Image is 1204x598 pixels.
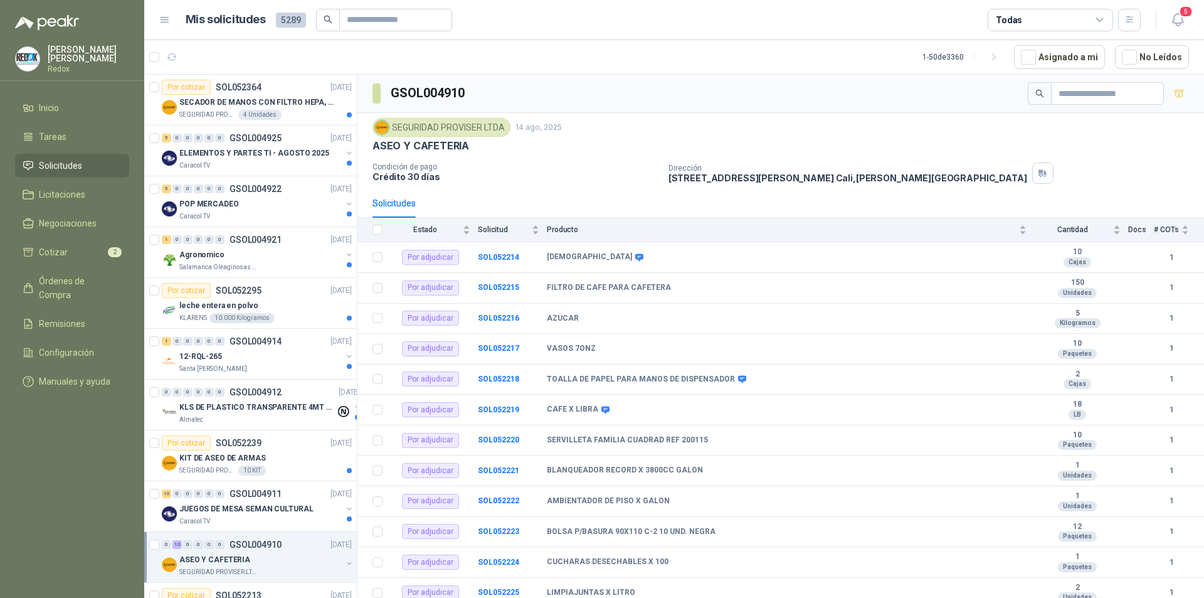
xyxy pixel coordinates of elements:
b: 10 [1034,339,1121,349]
div: 0 [162,540,171,549]
img: Company Logo [162,456,177,471]
p: [DATE] [339,387,360,398]
button: Asignado a mi [1014,45,1105,69]
button: No Leídos [1115,45,1189,69]
div: 0 [183,489,193,498]
p: SOL052295 [216,286,261,295]
div: 0 [194,540,203,549]
div: 0 [183,235,193,244]
div: 0 [194,489,203,498]
p: 12-RQL-265 [179,351,222,363]
p: Salamanca Oleaginosas SAS [179,262,258,272]
a: SOL052217 [478,344,519,353]
div: 1 [162,235,171,244]
div: Paquetes [1058,562,1097,572]
a: Por cotizarSOL052239[DATE] Company LogoKIT DE ASEO DE ARMASSEGURIDAD PROVISER LTDA10 KIT [144,430,357,481]
img: Company Logo [162,100,177,115]
a: SOL052215 [478,283,519,292]
a: 1 0 0 0 0 0 GSOL004914[DATE] Company Logo12-RQL-265Santa [PERSON_NAME] [162,334,354,374]
p: GSOL004914 [230,337,282,346]
p: leche entera en polvo [179,300,258,312]
a: Cotizar2 [15,240,129,264]
div: Por adjudicar [402,555,459,570]
div: 0 [194,235,203,244]
b: 1 [1154,312,1189,324]
a: SOL052225 [478,588,519,597]
div: 0 [215,540,224,549]
div: 0 [172,489,182,498]
b: 10 [1034,247,1121,257]
p: Dirección [668,164,1027,173]
p: Crédito 30 días [372,171,658,182]
div: 0 [183,134,193,142]
b: SOL052214 [478,253,519,262]
div: Por adjudicar [402,433,459,448]
span: 5 [1179,6,1193,18]
a: 0 13 0 0 0 0 GSOL004910[DATE] Company LogoASEO Y CAFETERIASEGURIDAD PROVISER LTDA [162,537,354,577]
div: 13 [172,540,182,549]
b: 1 [1154,282,1189,294]
p: 14 ago, 2025 [515,122,562,134]
span: search [1035,89,1044,98]
th: Estado [390,218,478,242]
b: SERVILLETA FAMILIA CUADRAD REF 200115 [547,435,708,446]
b: 1 [1154,465,1189,477]
div: 0 [183,540,193,549]
span: search [324,15,332,24]
b: 1 [1154,526,1189,538]
div: 0 [183,337,193,346]
p: POP MERCADEO [179,198,239,210]
b: 1 [1154,343,1189,355]
a: SOL052216 [478,314,519,323]
img: Company Logo [162,354,177,369]
b: SOL052221 [478,466,519,475]
a: Inicio [15,96,129,120]
b: 10 [1034,430,1121,440]
p: [DATE] [330,539,352,551]
div: 0 [204,540,214,549]
p: GSOL004910 [230,540,282,549]
a: SOL052219 [478,405,519,414]
div: Todas [996,13,1022,27]
div: Por adjudicar [402,524,459,539]
div: Por cotizar [162,80,211,95]
p: [STREET_ADDRESS][PERSON_NAME] Cali , [PERSON_NAME][GEOGRAPHIC_DATA] [668,173,1027,183]
p: SOL052239 [216,439,261,447]
p: ELEMENTOS Y PARTES TI - AGOSTO 2025 [179,147,329,159]
a: 0 0 0 0 0 0 GSOL004912[DATE] Company LogoKLS DE PLASTICO TRANSPARENTE 4MT CAL 4 Y CINTA TRAAlmatec [162,385,362,425]
a: 5 0 0 0 0 0 GSOL004922[DATE] Company LogoPOP MERCADEOCaracol TV [162,181,354,222]
p: Redox [48,65,129,73]
img: Company Logo [162,303,177,318]
b: TOALLA DE PAPEL PARA MANOS DE DISPENSADOR [547,375,735,385]
img: Logo peakr [15,15,79,30]
div: Por adjudicar [402,250,459,265]
p: Agronomico [179,249,224,261]
a: SOL052222 [478,496,519,505]
a: Licitaciones [15,183,129,206]
div: 0 [215,134,224,142]
a: Por cotizarSOL052295[DATE] Company Logoleche entera en polvoKLARENS10.000 Kilogramos [144,278,357,329]
div: 5 [162,184,171,193]
th: Producto [547,218,1034,242]
p: [PERSON_NAME] [PERSON_NAME] [48,45,129,63]
p: SECADOR DE MANOS CON FILTRO HEPA, SECADO RAPIDO [179,97,335,109]
span: Solicitudes [39,159,82,173]
b: 1 [1154,557,1189,569]
b: AZUCAR [547,314,579,324]
div: 0 [183,184,193,193]
a: Órdenes de Compra [15,269,129,307]
div: 0 [194,184,203,193]
div: 0 [215,184,224,193]
div: 0 [194,337,203,346]
div: 0 [204,388,214,397]
div: 0 [172,337,182,346]
p: [DATE] [330,234,352,246]
h1: Mis solicitudes [186,11,266,29]
div: 0 [215,489,224,498]
p: GSOL004912 [230,388,282,397]
p: [DATE] [330,488,352,500]
div: 0 [172,235,182,244]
